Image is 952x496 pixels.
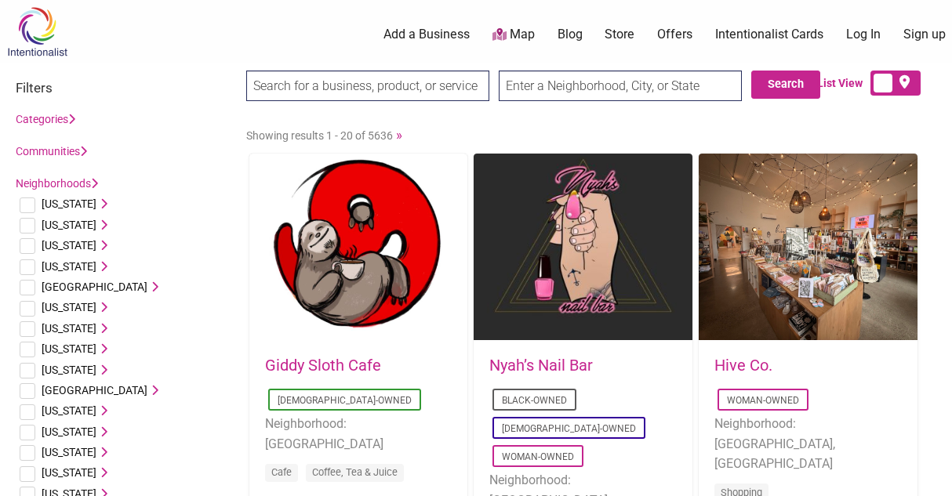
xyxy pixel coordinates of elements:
a: Neighborhoods [16,177,98,190]
a: Nyah’s Nail Bar [489,356,593,375]
li: Neighborhood: [GEOGRAPHIC_DATA] [265,414,452,454]
a: Map [492,26,535,44]
a: » [396,127,402,143]
span: Showing results 1 - 20 of 5636 [246,129,393,142]
a: Store [605,26,634,43]
span: [US_STATE] [42,219,96,231]
span: [US_STATE] [42,425,96,438]
a: Woman-Owned [727,395,799,406]
a: Offers [657,26,692,43]
span: [US_STATE] [42,197,96,210]
span: [US_STATE] [42,301,96,313]
span: [GEOGRAPHIC_DATA] [42,384,147,396]
input: Search for a business, product, or service [246,71,489,101]
a: [DEMOGRAPHIC_DATA]-Owned [502,423,636,434]
a: Coffee, Tea & Juice [312,466,398,478]
input: Enter a Neighborhood, City, or State [499,71,742,101]
span: [US_STATE] [42,364,96,376]
a: Communities [16,145,87,157]
a: Add a Business [383,26,470,43]
span: [US_STATE] [42,466,96,479]
a: Sign up [903,26,946,43]
span: [GEOGRAPHIC_DATA] [42,281,147,293]
span: [US_STATE] [42,404,96,417]
span: [US_STATE] [42,239,96,252]
h3: Filters [16,80,231,96]
a: Blog [558,26,583,43]
span: [US_STATE] [42,342,96,355]
a: Woman-Owned [502,451,574,462]
a: Log In [846,26,881,43]
a: Hive Co. [714,356,772,375]
span: List View [817,75,870,92]
li: Neighborhood: [GEOGRAPHIC_DATA], [GEOGRAPHIC_DATA] [714,414,902,474]
button: Search [751,71,820,99]
span: [US_STATE] [42,322,96,335]
span: [US_STATE] [42,260,96,273]
a: Intentionalist Cards [715,26,823,43]
a: Categories [16,113,75,125]
a: Cafe [271,466,292,478]
a: Black-Owned [502,395,567,406]
a: [DEMOGRAPHIC_DATA]-Owned [278,395,412,406]
span: [US_STATE] [42,446,96,458]
a: Giddy Sloth Cafe [265,356,381,375]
